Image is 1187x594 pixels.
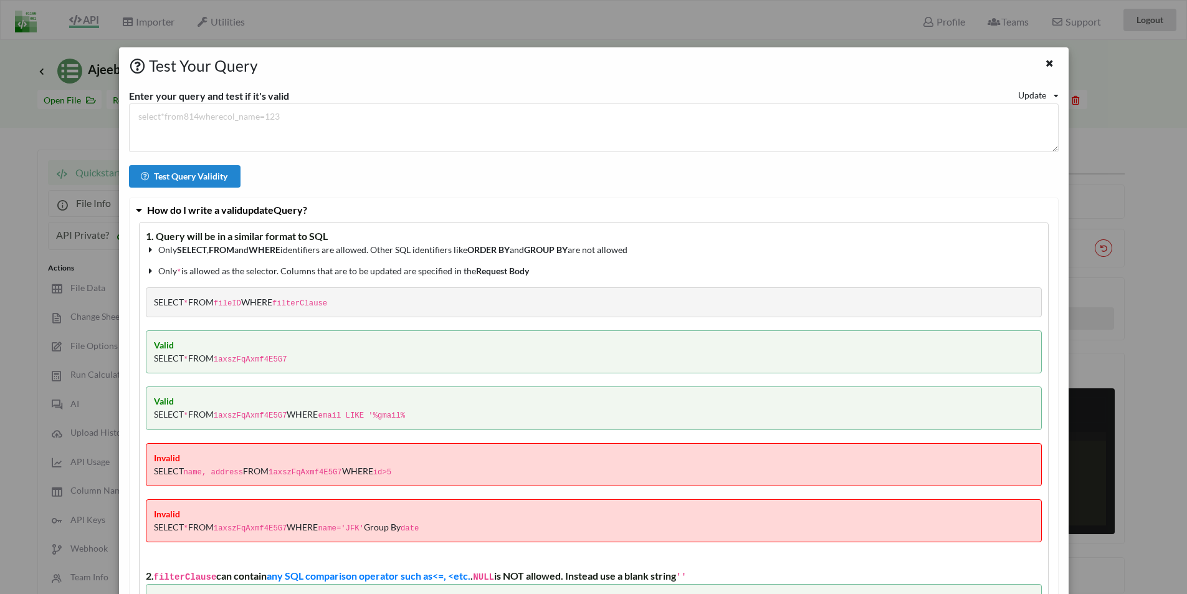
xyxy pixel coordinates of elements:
[154,507,1034,520] b: Invalid
[154,395,1034,408] b: Valid
[154,409,406,419] span: SELECT FROM WHERE
[177,244,207,255] b: SELECT
[401,524,419,533] code: date
[154,466,392,476] span: SELECT FROM WHERE
[154,522,419,532] span: SELECT FROM WHERE Group By
[214,355,287,364] code: 1axszFqAxmf4E5G7
[129,165,241,188] button: Test Query Validity
[147,204,307,216] span: How do I write a valid update Query?
[676,572,687,582] code: ''
[154,451,1034,464] b: Invalid
[373,468,391,477] code: id>5
[249,244,280,255] b: WHERE
[272,299,327,308] code: filterClause
[154,297,328,307] span: SELECT FROM WHERE
[214,524,287,533] code: 1axszFqAxmf4E5G7
[269,468,342,477] code: 1axszFqAxmf4E5G7
[209,244,234,255] b: FROM
[214,411,287,420] code: 1axszFqAxmf4E5G7
[129,89,289,103] div: Enter your query and test if it's valid
[318,524,364,533] code: name='JFK'
[154,353,287,363] span: SELECT FROM
[318,411,405,420] code: email LIKE '%gmail%
[154,572,217,582] code: filterClause
[467,244,510,255] b: ORDER BY
[129,57,980,75] h3: Test Your Query
[184,468,244,477] code: name, address
[214,299,241,308] code: fileID
[1018,89,1046,102] div: Update
[146,244,1042,256] p: Only , and identifiers are allowed. Other SQL identifiers like and are not allowed
[154,338,1034,352] b: Valid
[146,229,1042,244] div: 1. Query will be in a similar format to SQL
[267,570,470,582] a: any SQL comparison operator such as<=, <etc.
[473,572,494,582] code: NULL
[146,568,1042,584] div: 2. can contain . is NOT allowed. Instead use a blank string
[146,265,1042,279] p: Only is allowed as the selector. Columns that are to be updated are specified in the
[476,266,529,276] b: Request Body
[130,198,1058,222] button: How do I write a validupdateQuery?
[524,244,568,255] b: GROUP BY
